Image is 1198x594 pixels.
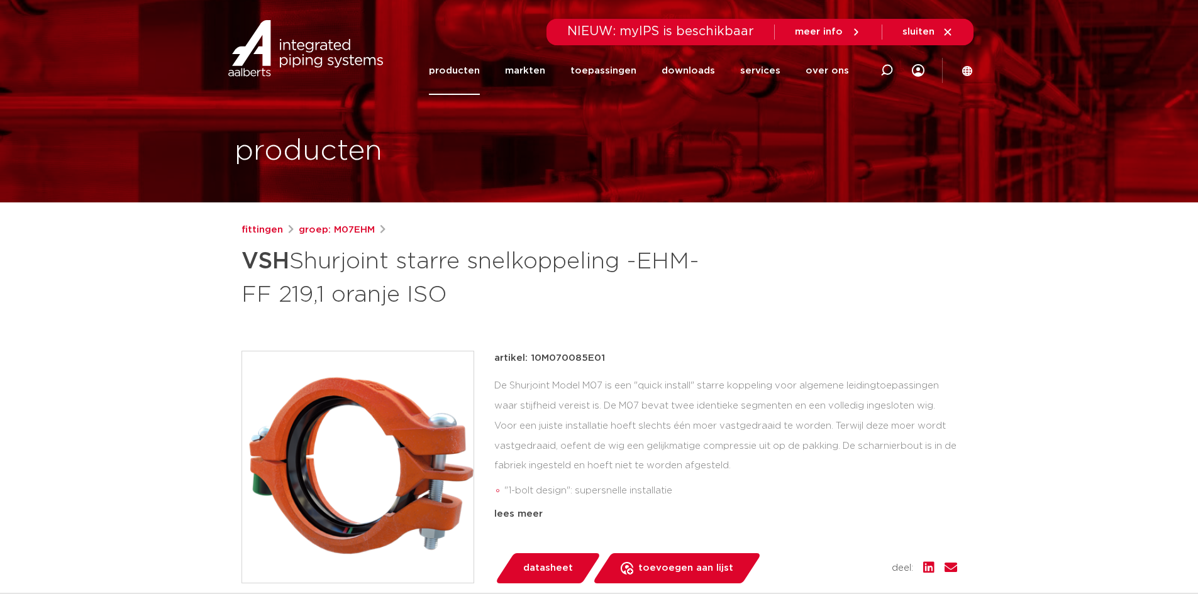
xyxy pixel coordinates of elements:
a: fittingen [241,223,283,238]
div: De Shurjoint Model M07 is een "quick install" starre koppeling voor algemene leidingtoepassingen ... [494,376,957,502]
a: datasheet [494,553,601,583]
span: NIEUW: myIPS is beschikbaar [567,25,754,38]
li: gepatenteerd wigontwerp [504,501,957,521]
h1: producten [235,131,382,172]
a: markten [505,47,545,95]
a: meer info [795,26,862,38]
a: services [740,47,780,95]
strong: VSH [241,250,289,273]
h1: Shurjoint starre snelkoppeling -EHM- FF 219,1 oranje ISO [241,243,714,311]
a: producten [429,47,480,95]
a: downloads [662,47,715,95]
span: sluiten [902,27,935,36]
li: "1-bolt design": supersnelle installatie [504,481,957,501]
p: artikel: 10M070085E01 [494,351,605,366]
div: lees meer [494,507,957,522]
a: over ons [806,47,849,95]
img: Product Image for VSH Shurjoint starre snelkoppeling -EHM- FF 219,1 oranje ISO [242,351,474,583]
span: meer info [795,27,843,36]
a: toepassingen [570,47,636,95]
span: deel: [892,561,913,576]
span: datasheet [523,558,573,578]
span: toevoegen aan lijst [638,558,733,578]
nav: Menu [429,47,849,95]
a: groep: M07EHM [299,223,375,238]
a: sluiten [902,26,953,38]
